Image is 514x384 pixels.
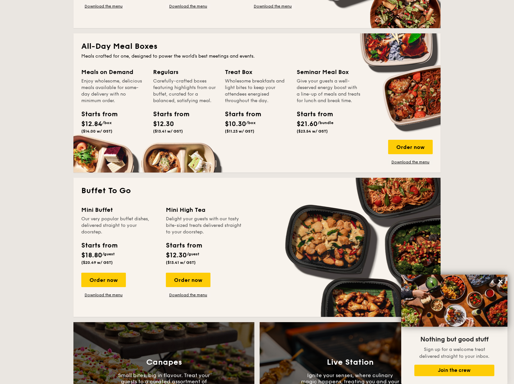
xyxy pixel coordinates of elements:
div: Delight your guests with our tasty bite-sized treats delivered straight to your doorstep. [166,216,243,235]
a: Download the menu [81,4,126,9]
div: Wholesome breakfasts and light bites to keep your attendees energised throughout the day. [225,78,289,104]
a: Download the menu [250,4,295,9]
div: Meals crafted for one, designed to power the world's best meetings and events. [81,53,433,60]
div: Enjoy wholesome, delicious meals available for same-day delivery with no minimum order. [81,78,145,104]
span: ($11.23 w/ GST) [225,129,254,134]
span: /guest [187,252,199,256]
a: Download the menu [388,159,433,165]
span: /box [246,120,256,125]
div: Mini Buffet [81,205,158,214]
div: Regulars [153,67,217,77]
div: Starts from [81,109,111,119]
a: Download the menu [166,4,210,9]
button: Close [495,276,506,287]
div: Give your guests a well-deserved energy boost with a line-up of meals and treats for lunch and br... [297,78,361,104]
h3: Canapes [146,358,182,367]
span: $12.30 [153,120,174,128]
span: ($13.41 w/ GST) [153,129,183,134]
div: Seminar Meal Box [297,67,361,77]
span: Nothing but good stuff [420,336,488,343]
div: Starts from [225,109,254,119]
a: Download the menu [166,292,210,298]
span: Sign up for a welcome treat delivered straight to your inbox. [419,347,489,359]
span: $10.30 [225,120,246,128]
a: Download the menu [81,292,126,298]
span: ($20.49 w/ GST) [81,260,113,265]
span: ($23.54 w/ GST) [297,129,328,134]
div: Starts from [153,109,183,119]
span: /box [102,120,112,125]
div: Treat Box [225,67,289,77]
span: ($13.41 w/ GST) [166,260,196,265]
span: $12.30 [166,251,187,259]
div: Starts from [166,241,202,250]
h3: Live Station [327,358,374,367]
div: Carefully-crafted boxes featuring highlights from our buffet, curated for a balanced, satisfying ... [153,78,217,104]
div: Order now [166,273,210,287]
div: Our very popular buffet dishes, delivered straight to your doorstep. [81,216,158,235]
div: Order now [81,273,126,287]
span: ($14.00 w/ GST) [81,129,112,134]
div: Meals on Demand [81,67,145,77]
span: $21.60 [297,120,318,128]
span: /guest [102,252,115,256]
div: Order now [388,140,433,154]
span: $12.84 [81,120,102,128]
span: $18.80 [81,251,102,259]
h2: All-Day Meal Boxes [81,41,433,52]
span: /bundle [318,120,333,125]
h2: Buffet To Go [81,186,433,196]
div: Starts from [81,241,117,250]
div: Starts from [297,109,326,119]
img: DSC07876-Edit02-Large.jpeg [401,275,507,327]
div: Mini High Tea [166,205,243,214]
button: Join the crew [414,365,494,376]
